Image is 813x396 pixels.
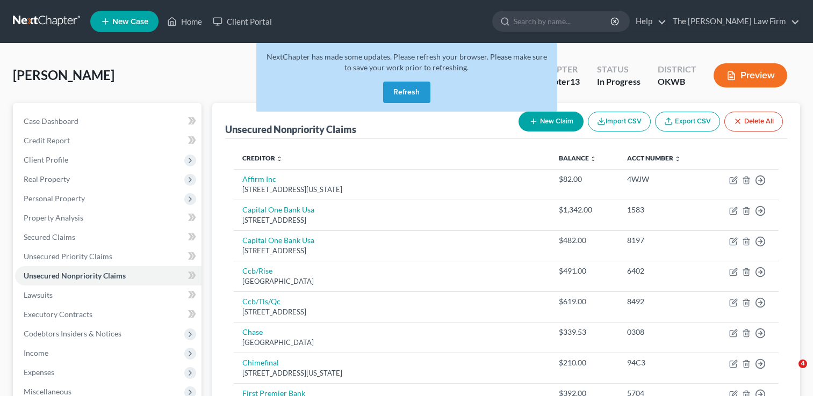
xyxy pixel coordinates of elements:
a: Capital One Bank Usa [242,236,314,245]
a: Ccb/Rise [242,266,272,275]
button: Import CSV [588,112,651,131]
a: Property Analysis [15,208,202,228]
div: $1,342.00 [559,204,610,215]
span: Miscellaneous [24,387,71,396]
a: Secured Claims [15,228,202,247]
span: 4 [798,360,807,368]
div: Chapter [538,76,580,88]
a: Export CSV [655,112,720,131]
span: 13 [570,76,580,86]
a: Unsecured Priority Claims [15,247,202,266]
div: $482.00 [559,235,610,246]
div: [STREET_ADDRESS][US_STATE] [242,185,542,195]
iframe: Intercom live chat [776,360,802,385]
div: OKWB [658,76,696,88]
i: unfold_more [276,156,283,162]
div: [GEOGRAPHIC_DATA] [242,338,542,348]
button: New Claim [519,112,584,131]
div: [STREET_ADDRESS] [242,215,542,225]
div: 94C3 [627,357,698,368]
div: 6402 [627,266,698,276]
div: District [658,63,696,76]
div: 1583 [627,204,698,215]
span: Secured Claims [24,232,75,241]
a: Capital One Bank Usa [242,205,314,214]
button: Refresh [383,82,430,103]
span: Codebtors Insiders & Notices [24,329,121,338]
span: New Case [112,18,148,26]
div: 8492 [627,296,698,307]
a: The [PERSON_NAME] Law Firm [667,12,800,31]
span: NextChapter has made some updates. Please refresh your browser. Please make sure to save your wor... [267,52,547,72]
i: unfold_more [590,156,596,162]
div: [GEOGRAPHIC_DATA] [242,276,542,287]
a: Credit Report [15,131,202,150]
a: Unsecured Nonpriority Claims [15,266,202,285]
div: $82.00 [559,174,610,185]
span: Personal Property [24,194,85,203]
div: In Progress [597,76,641,88]
span: Property Analysis [24,213,83,222]
button: Delete All [724,112,783,131]
span: Unsecured Nonpriority Claims [24,271,126,280]
div: Unsecured Nonpriority Claims [225,123,356,136]
div: [STREET_ADDRESS][US_STATE] [242,368,542,378]
div: 4WJW [627,174,698,185]
span: Credit Report [24,136,70,145]
div: [STREET_ADDRESS] [242,246,542,256]
span: Client Profile [24,155,68,164]
div: 8197 [627,235,698,246]
span: [PERSON_NAME] [13,67,114,83]
a: Chimefinal [242,358,279,367]
span: Real Property [24,174,70,184]
a: Case Dashboard [15,112,202,131]
a: Home [162,12,207,31]
a: Creditor unfold_more [242,154,283,162]
span: Lawsuits [24,290,53,299]
a: Lawsuits [15,285,202,305]
span: Unsecured Priority Claims [24,252,112,261]
a: Help [630,12,666,31]
a: Acct Number unfold_more [627,154,681,162]
a: Executory Contracts [15,305,202,324]
span: Case Dashboard [24,116,78,126]
div: [STREET_ADDRESS] [242,307,542,317]
a: Client Portal [207,12,277,31]
a: Balance unfold_more [559,154,596,162]
div: $491.00 [559,266,610,276]
span: Income [24,348,48,357]
span: Expenses [24,368,54,377]
div: Status [597,63,641,76]
a: Ccb/Tls/Qc [242,297,280,306]
div: Chapter [538,63,580,76]
a: Affirm Inc [242,174,276,184]
span: Executory Contracts [24,310,92,319]
a: Chase [242,327,263,336]
button: Preview [714,63,787,87]
input: Search by name... [514,11,612,31]
div: $619.00 [559,296,610,307]
div: 0308 [627,327,698,338]
div: $339.53 [559,327,610,338]
i: unfold_more [674,156,681,162]
div: $210.00 [559,357,610,368]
